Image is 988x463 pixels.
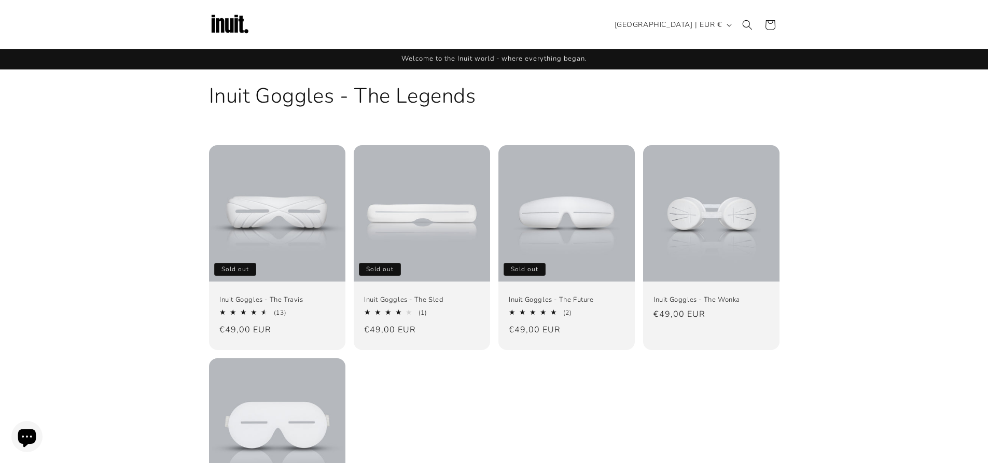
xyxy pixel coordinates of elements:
[736,13,759,36] summary: Search
[209,4,251,46] img: Inuit Logo
[364,296,480,304] a: Inuit Goggles - The Sled
[8,421,46,455] inbox-online-store-chat: Shopify online store chat
[608,15,736,35] button: [GEOGRAPHIC_DATA] | EUR €
[209,49,780,69] div: Announcement
[219,296,335,304] a: Inuit Goggles - The Travis
[509,296,624,304] a: Inuit Goggles - The Future
[209,82,780,109] h1: Inuit Goggles - The Legends
[401,54,587,63] span: Welcome to the Inuit world - where everything began.
[653,296,769,304] a: Inuit Goggles - The Wonka
[615,19,722,30] span: [GEOGRAPHIC_DATA] | EUR €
